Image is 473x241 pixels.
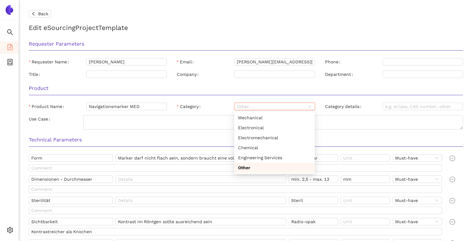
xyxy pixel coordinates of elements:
[238,134,311,141] div: Electromechanical
[325,103,364,110] label: Category details
[83,115,463,130] textarea: Use Case
[38,10,48,17] span: Back
[29,58,71,66] label: Requester Name
[177,71,201,78] label: Company
[325,58,343,66] label: Phone
[86,71,167,78] input: Title
[450,177,455,182] span: minus-circle
[341,197,390,204] input: Unit
[234,113,315,123] div: Mechanical
[29,154,113,162] input: Name
[238,154,311,161] div: Engineering Services
[29,164,442,172] input: Comment
[7,225,13,237] span: setting
[29,185,442,193] input: Comment
[7,57,13,69] span: container
[289,218,338,225] input: Value
[234,143,315,153] div: Chemical
[341,154,390,162] input: Unit
[234,163,315,173] div: Other
[29,218,113,225] input: Name
[234,153,315,163] div: Engineering Services
[29,136,463,144] h3: Technical Parameters
[450,155,455,161] span: minus-circle
[7,42,13,54] span: file-add
[238,164,311,171] div: Other
[234,71,315,78] input: Company
[383,58,463,66] input: Phone
[115,154,286,162] input: Details
[29,71,43,78] label: Title
[234,123,315,133] div: Electronical
[325,71,355,78] label: Department
[86,103,167,110] input: Product Name
[7,27,13,39] span: search
[31,12,36,17] span: left
[395,197,440,204] span: Must-have
[395,176,440,183] span: Must-have
[341,218,390,225] input: Unit
[29,22,463,33] h2: Edit eSourcing Project Template
[238,124,311,131] div: Electronical
[29,10,51,17] button: leftBack
[29,84,463,92] h3: Product
[450,198,455,204] span: minus-circle
[29,115,53,123] label: Use Case
[383,103,463,110] input: Category details
[115,175,286,183] input: Details
[234,58,315,66] input: Email
[115,197,286,204] input: Details
[238,144,311,151] div: Chemical
[4,5,14,15] img: Logo
[383,71,463,78] input: Department
[450,219,455,225] span: minus-circle
[234,133,315,143] div: Electromechanical
[29,207,442,214] input: Comment
[177,103,203,110] label: Category
[177,58,196,66] label: Email
[289,197,338,204] input: Value
[29,228,442,235] input: Comment
[115,218,286,225] input: Details
[395,218,440,225] span: Must-have
[341,175,390,183] input: Unit
[29,103,67,110] label: Product Name
[29,40,463,48] h3: Requester Parameters
[238,114,311,121] div: Mechanical
[395,155,440,161] span: Must-have
[289,175,338,183] input: Value
[29,175,113,183] input: Name
[86,58,167,66] input: Requester Name
[29,197,113,204] input: Name
[237,103,312,110] span: Other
